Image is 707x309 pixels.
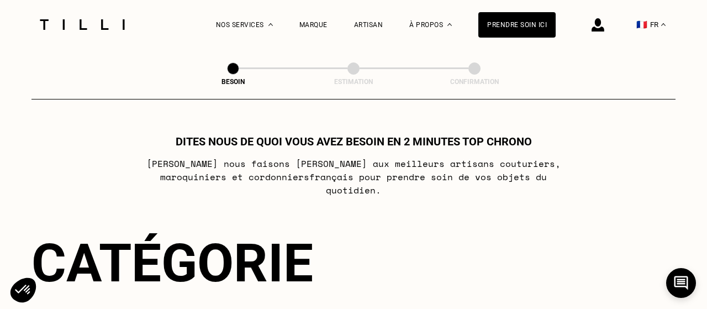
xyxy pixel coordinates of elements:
[36,19,129,30] img: Logo du service de couturière Tilli
[661,23,666,26] img: menu déroulant
[268,23,273,26] img: Menu déroulant
[176,135,532,148] h1: Dites nous de quoi vous avez besoin en 2 minutes top chrono
[178,78,288,86] div: Besoin
[636,19,647,30] span: 🇫🇷
[478,12,556,38] a: Prendre soin ici
[31,232,676,294] div: Catégorie
[447,23,452,26] img: Menu déroulant à propos
[299,21,328,29] a: Marque
[298,78,409,86] div: Estimation
[419,78,530,86] div: Confirmation
[354,21,383,29] a: Artisan
[135,157,573,197] p: [PERSON_NAME] nous faisons [PERSON_NAME] aux meilleurs artisans couturiers , maroquiniers et cord...
[592,18,604,32] img: icône connexion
